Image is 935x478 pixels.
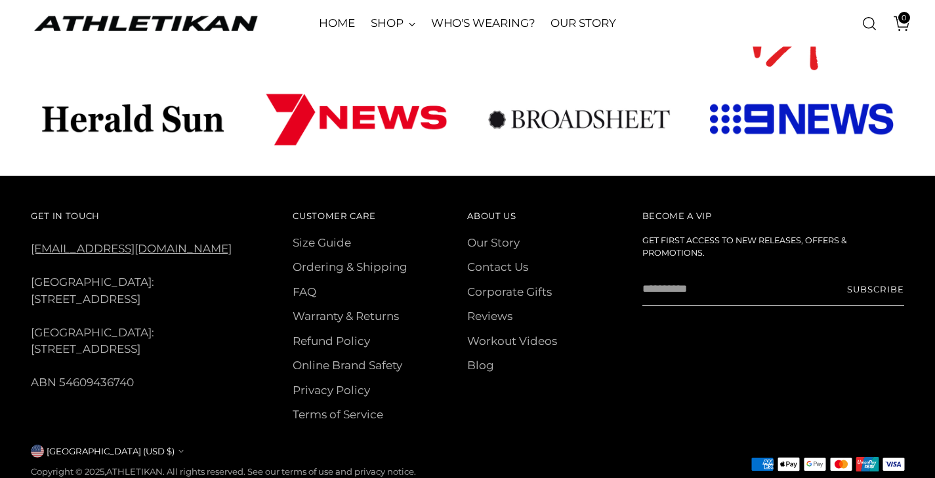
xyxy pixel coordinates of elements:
[642,235,904,260] h6: Get first access to new releases, offers & promotions.
[467,210,516,221] span: About Us
[371,9,415,38] a: SHOP
[31,13,260,33] a: ATHLETIKAN
[293,309,399,323] a: Warranty & Returns
[467,334,557,348] a: Workout Videos
[31,210,100,221] span: Get In Touch
[847,273,904,306] button: Subscribe
[293,260,407,273] a: Ordering & Shipping
[431,9,535,38] a: WHO'S WEARING?
[856,10,883,37] a: Open search modal
[898,12,910,24] span: 0
[884,10,910,37] a: Open cart modal
[642,210,712,221] span: Become a VIP
[467,359,494,372] a: Blog
[293,236,351,249] a: Size Guide
[293,210,376,221] span: Customer Care
[467,309,512,323] a: Reviews
[551,9,615,38] a: OUR STORY
[467,260,528,273] a: Contact Us
[293,359,402,372] a: Online Brand Safety
[293,285,316,298] a: FAQ
[31,445,184,458] button: [GEOGRAPHIC_DATA] (USD $)
[31,207,258,391] div: [GEOGRAPHIC_DATA]: [STREET_ADDRESS] [GEOGRAPHIC_DATA]: [STREET_ADDRESS] ABN 54609436740
[319,9,355,38] a: HOME
[467,236,520,249] a: Our Story
[293,384,370,397] a: Privacy Policy
[293,334,370,348] a: Refund Policy
[467,285,552,298] a: Corporate Gifts
[106,466,163,477] a: ATHLETIKAN
[31,242,232,255] a: [EMAIL_ADDRESS][DOMAIN_NAME]
[293,408,383,421] a: Terms of Service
